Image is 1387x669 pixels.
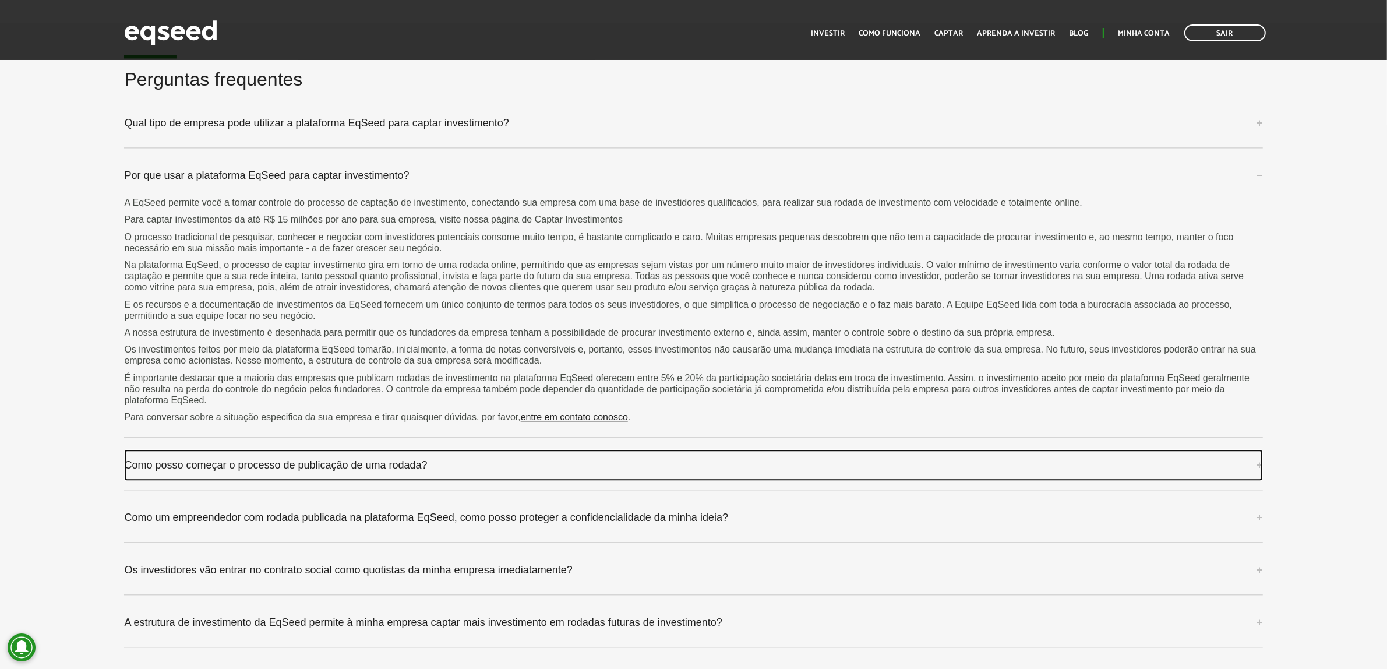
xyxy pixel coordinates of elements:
p: A nossa estrutura de investimento é desenhada para permitir que os fundadores da empresa tenham a... [124,327,1262,338]
a: Sair [1184,24,1266,41]
a: Blog [1070,30,1089,37]
a: Como posso começar o processo de publicação de uma rodada? [124,449,1262,481]
a: Minha conta [1118,30,1170,37]
p: O processo tradicional de pesquisar, conhecer e negociar com investidores potenciais consome muit... [124,231,1262,253]
p: Na plataforma EqSeed, o processo de captar investimento gira em torno de uma rodada online, permi... [124,259,1262,293]
a: Captar [935,30,964,37]
h2: Perguntas frequentes [124,69,1262,107]
p: É importante destacar que a maioria das empresas que publicam rodadas de investimento na platafor... [124,372,1262,406]
a: entre em contato conosco [521,413,628,422]
a: Investir [811,30,845,37]
a: Como um empreendedor com rodada publicada na plataforma EqSeed, como posso proteger a confidencia... [124,502,1262,533]
a: Aprenda a investir [977,30,1056,37]
p: Para conversar sobre a situação especifica da sua empresa e tirar quaisquer dúvidas, por favor, . [124,411,1262,422]
a: Como funciona [859,30,921,37]
p: A EqSeed permite você a tomar controle do processo de captação de investimento, conectando sua em... [124,197,1262,208]
p: Os investimentos feitos por meio da plataforma EqSeed tomarão, inicialmente, a forma de notas con... [124,344,1262,366]
img: EqSeed [124,17,217,48]
a: Qual tipo de empresa pode utilizar a plataforma EqSeed para captar investimento? [124,107,1262,139]
p: Para captar investimentos da até R$ 15 milhões por ano para sua empresa, visite nossa página de C... [124,214,1262,225]
a: Os investidores vão entrar no contrato social como quotistas da minha empresa imediatamente? [124,554,1262,586]
a: Por que usar a plataforma EqSeed para captar investimento? [124,160,1262,191]
a: A estrutura de investimento da EqSeed permite à minha empresa captar mais investimento em rodadas... [124,607,1262,638]
p: E os recursos e a documentação de investimentos da EqSeed fornecem um único conjunto de termos pa... [124,299,1262,321]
